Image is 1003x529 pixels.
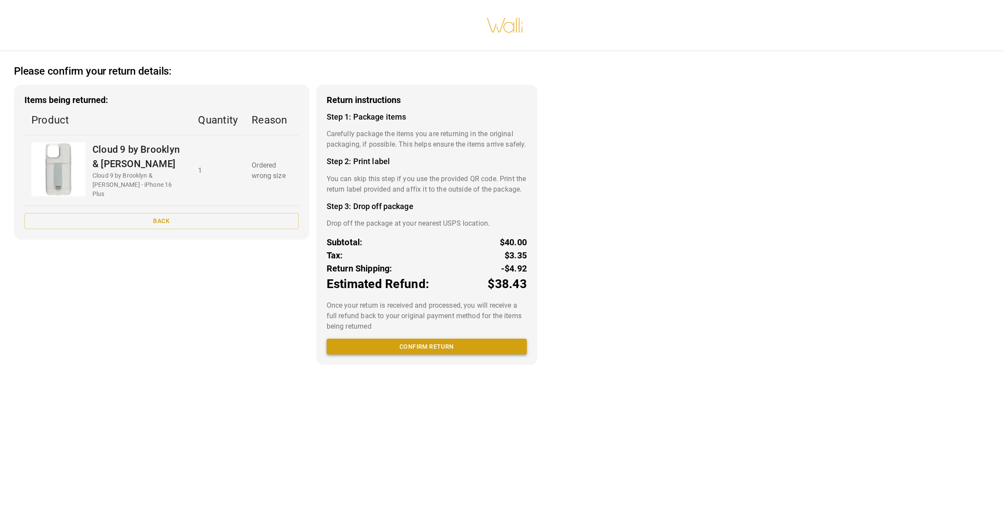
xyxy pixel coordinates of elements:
p: Once your return is received and processed, you will receive a full refund back to your original ... [327,300,527,332]
p: You can skip this step if you use the provided QR code. Print the return label provided and affix... [327,174,527,195]
p: Cloud 9 by Brooklyn & [PERSON_NAME] [92,142,184,171]
p: Carefully package the items you are returning in the original packaging, if possible. This helps ... [327,129,527,150]
p: 1 [198,165,238,176]
h2: Please confirm your return details: [14,65,171,78]
h4: Step 1: Package items [327,112,527,122]
p: $40.00 [500,236,527,249]
p: Estimated Refund: [327,275,429,293]
h4: Step 2: Print label [327,157,527,166]
button: Back [24,213,299,229]
p: Drop off the package at your nearest USPS location. [327,218,527,229]
p: Subtotal: [327,236,363,249]
img: walli-inc.myshopify.com [486,7,524,44]
h3: Items being returned: [24,95,299,105]
p: $38.43 [488,275,527,293]
p: Product [31,112,184,128]
p: Ordered wrong size [252,160,291,181]
p: Reason [252,112,291,128]
p: -$4.92 [501,262,527,275]
h3: Return instructions [327,95,527,105]
button: Confirm return [327,339,527,355]
p: Quantity [198,112,238,128]
p: Return Shipping: [327,262,392,275]
p: Tax: [327,249,343,262]
h4: Step 3: Drop off package [327,202,527,211]
p: Cloud 9 by Brooklyn & [PERSON_NAME] - iPhone 16 Plus [92,171,184,199]
p: $3.35 [505,249,527,262]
